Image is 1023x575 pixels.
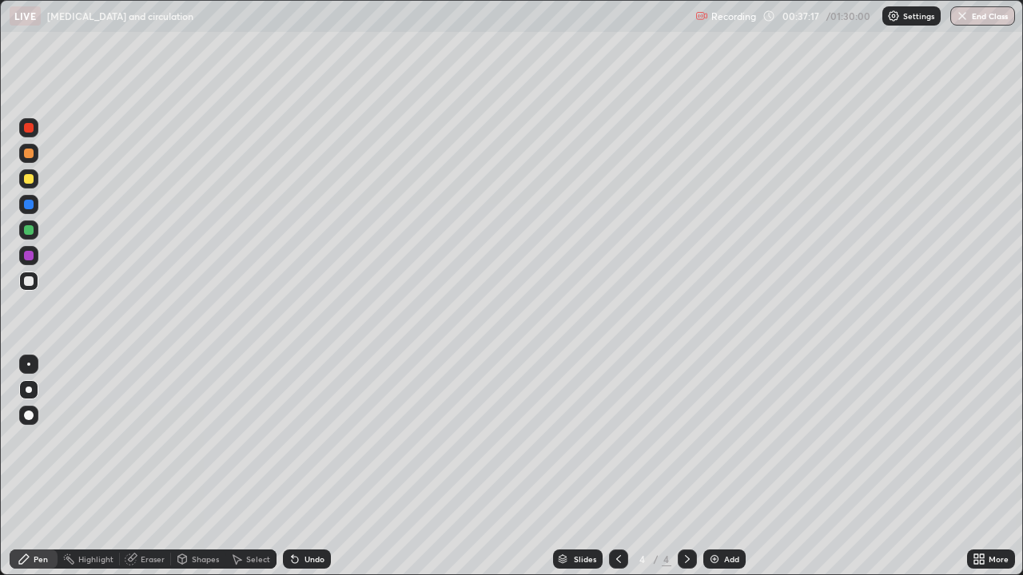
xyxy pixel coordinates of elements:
p: LIVE [14,10,36,22]
img: class-settings-icons [887,10,900,22]
div: Select [246,555,270,563]
div: 4 [635,554,651,564]
div: Undo [305,555,324,563]
button: End Class [950,6,1015,26]
div: Highlight [78,555,113,563]
div: Add [724,555,739,563]
p: Recording [711,10,756,22]
img: end-class-cross [956,10,969,22]
p: Settings [903,12,934,20]
div: More [989,555,1009,563]
div: Pen [34,555,48,563]
p: [MEDICAL_DATA] and circulation [47,10,193,22]
img: recording.375f2c34.svg [695,10,708,22]
img: add-slide-button [708,553,721,565]
div: / [654,554,659,564]
div: Eraser [141,555,165,563]
div: Shapes [192,555,219,563]
div: Slides [574,555,596,563]
div: 4 [662,552,671,566]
